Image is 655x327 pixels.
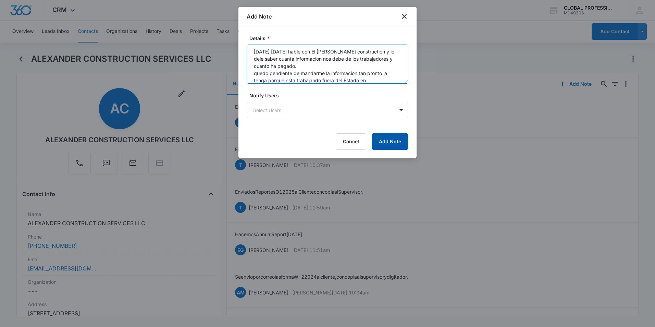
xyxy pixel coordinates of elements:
[247,12,272,21] h1: Add Note
[400,12,408,21] button: close
[247,45,408,84] textarea: [DATE] [DATE] hable con El [PERSON_NAME] construction y le deje saber cuanta informacion nos debe...
[249,92,411,99] label: Notify Users
[372,133,408,150] button: Add Note
[336,133,366,150] button: Cancel
[249,35,411,42] label: Details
